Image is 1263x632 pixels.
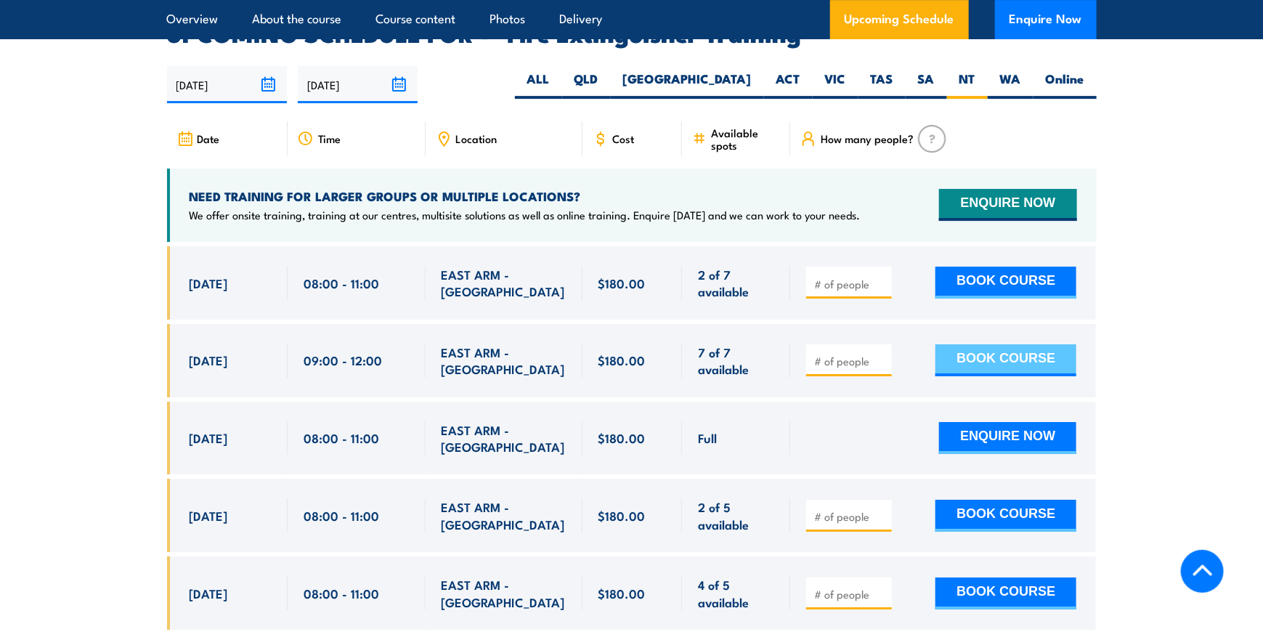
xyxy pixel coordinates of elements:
[598,429,646,446] span: $180.00
[698,344,774,378] span: 7 of 7 available
[935,344,1076,376] button: BOOK COURSE
[935,267,1076,299] button: BOOK COURSE
[167,66,287,103] input: From date
[947,70,988,99] label: NT
[698,266,774,300] span: 2 of 7 available
[190,585,228,601] span: [DATE]
[190,429,228,446] span: [DATE]
[298,66,418,103] input: To date
[613,132,635,145] span: Cost
[442,498,566,532] span: EAST ARM - [GEOGRAPHIC_DATA]
[598,585,646,601] span: $180.00
[562,70,611,99] label: QLD
[935,500,1076,532] button: BOOK COURSE
[190,507,228,524] span: [DATE]
[814,354,887,368] input: # of people
[190,352,228,368] span: [DATE]
[906,70,947,99] label: SA
[304,429,379,446] span: 08:00 - 11:00
[318,132,341,145] span: Time
[698,498,774,532] span: 2 of 5 available
[698,576,774,610] span: 4 of 5 available
[442,576,566,610] span: EAST ARM - [GEOGRAPHIC_DATA]
[598,275,646,291] span: $180.00
[190,275,228,291] span: [DATE]
[813,70,858,99] label: VIC
[190,188,861,204] h4: NEED TRAINING FOR LARGER GROUPS OR MULTIPLE LOCATIONS?
[456,132,498,145] span: Location
[304,507,379,524] span: 08:00 - 11:00
[821,132,914,145] span: How many people?
[190,208,861,222] p: We offer onsite training, training at our centres, multisite solutions as well as online training...
[939,422,1076,454] button: ENQUIRE NOW
[442,421,566,455] span: EAST ARM - [GEOGRAPHIC_DATA]
[611,70,764,99] label: [GEOGRAPHIC_DATA]
[304,352,382,368] span: 09:00 - 12:00
[814,587,887,601] input: # of people
[598,507,646,524] span: $180.00
[814,277,887,291] input: # of people
[304,275,379,291] span: 08:00 - 11:00
[304,585,379,601] span: 08:00 - 11:00
[764,70,813,99] label: ACT
[442,266,566,300] span: EAST ARM - [GEOGRAPHIC_DATA]
[515,70,562,99] label: ALL
[858,70,906,99] label: TAS
[698,429,717,446] span: Full
[198,132,220,145] span: Date
[988,70,1033,99] label: WA
[442,344,566,378] span: EAST ARM - [GEOGRAPHIC_DATA]
[935,578,1076,609] button: BOOK COURSE
[814,509,887,524] input: # of people
[167,23,1097,43] h2: UPCOMING SCHEDULE FOR - "Fire Extinguisher Training"
[711,126,780,151] span: Available spots
[598,352,646,368] span: $180.00
[939,189,1076,221] button: ENQUIRE NOW
[1033,70,1097,99] label: Online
